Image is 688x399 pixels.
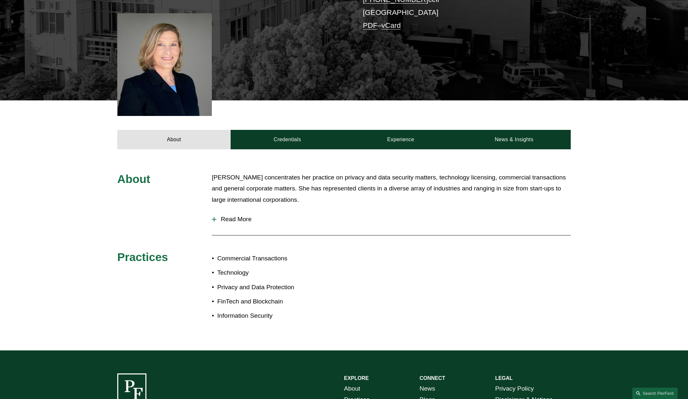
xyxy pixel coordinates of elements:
a: About [117,130,231,149]
p: FinTech and Blockchain [217,296,344,307]
strong: LEGAL [495,375,513,381]
span: About [117,173,150,185]
p: Privacy and Data Protection [217,282,344,293]
p: Commercial Transactions [217,253,344,264]
a: vCard [382,21,401,29]
span: Read More [216,216,571,223]
a: Experience [344,130,457,149]
a: Search this site [632,388,678,399]
button: Read More [212,211,571,228]
span: Practices [117,251,168,263]
p: [PERSON_NAME] concentrates her practice on privacy and data security matters, technology licensin... [212,172,571,206]
a: Privacy Policy [495,383,534,394]
strong: CONNECT [419,375,445,381]
strong: EXPLORE [344,375,369,381]
a: About [344,383,360,394]
p: Information Security [217,310,344,322]
a: Credentials [231,130,344,149]
a: News [419,383,435,394]
p: Technology [217,267,344,279]
a: News & Insights [457,130,571,149]
a: PDF [363,21,377,29]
